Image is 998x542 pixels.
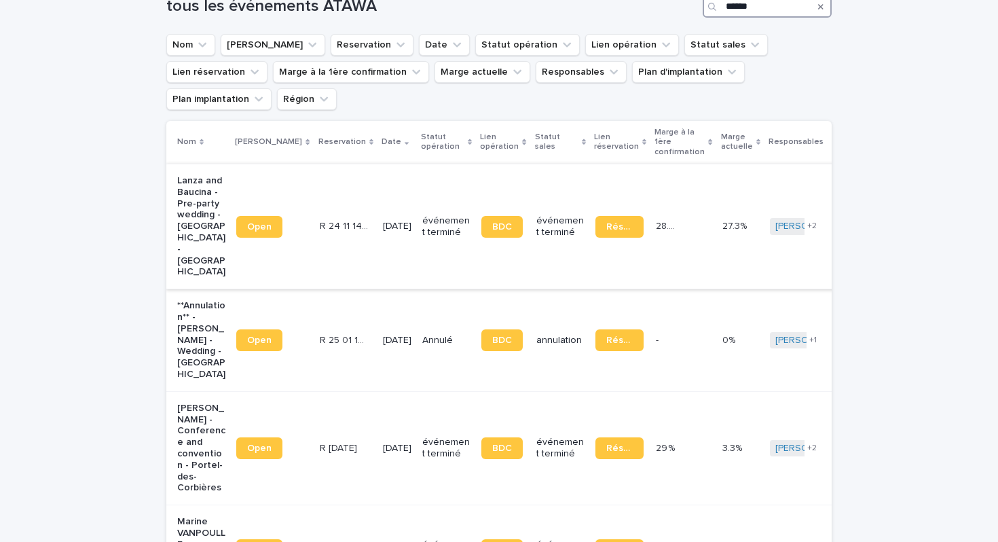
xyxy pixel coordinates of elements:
span: BDC [492,336,512,345]
p: Marge actuelle [721,130,753,155]
p: événement terminé [536,215,585,238]
p: [PERSON_NAME] [235,134,302,149]
button: Reservation [331,34,413,56]
a: Réservation [595,329,644,351]
p: R 24 11 1478 [320,218,371,232]
button: Statut sales [684,34,768,56]
p: annulation [536,335,585,346]
p: événement terminé [536,437,585,460]
a: [PERSON_NAME] [775,443,849,454]
a: Open [236,216,282,238]
button: Plan implantation [166,88,272,110]
button: Marge à la 1ère confirmation [273,61,429,83]
span: + 1 [809,336,817,344]
button: Lien opération [585,34,679,56]
span: Open [247,336,272,345]
a: BDC [481,437,523,459]
button: Plan d'implantation [632,61,745,83]
span: Réservation [606,444,633,453]
button: Région [277,88,337,110]
p: 28.6 % [656,218,683,232]
a: Réservation [595,437,644,459]
p: Date [382,134,401,149]
a: [PERSON_NAME] [775,335,849,346]
p: événement terminé [422,437,470,460]
p: Marge à la 1ère confirmation [654,125,705,160]
span: Open [247,444,272,453]
a: [PERSON_NAME] [775,221,849,232]
p: R 25 05 1985 [320,440,360,454]
p: [DATE] [383,221,411,232]
a: BDC [481,216,523,238]
p: Statut opération [421,130,464,155]
a: Open [236,437,282,459]
p: [PERSON_NAME] - Conference and convention - Portel-des-Corbières [177,403,225,494]
p: Reservation [318,134,366,149]
p: 29 % [656,440,678,454]
button: Date [419,34,470,56]
p: Lien opération [480,130,519,155]
button: Nom [166,34,215,56]
span: BDC [492,222,512,232]
span: Open [247,222,272,232]
p: Plan d'implantation [832,130,888,155]
p: 0% [722,332,738,346]
span: Réservation [606,222,633,232]
p: 27.3% [722,218,750,232]
p: Responsables [769,134,824,149]
button: Marge actuelle [435,61,530,83]
span: BDC [492,444,512,453]
button: Statut opération [475,34,580,56]
a: Open [236,329,282,351]
span: + 2 [807,444,817,452]
p: [DATE] [383,443,411,454]
button: Lien réservation [166,61,267,83]
p: R 25 01 1309 [320,332,371,346]
span: Réservation [606,336,633,345]
p: événement terminé [422,215,470,238]
p: Lanza and Baucina - Pre-party wedding - [GEOGRAPHIC_DATA] - [GEOGRAPHIC_DATA] [177,175,225,278]
p: - [656,332,661,346]
p: Statut sales [535,130,578,155]
p: Nom [177,134,196,149]
p: **Annulation** - [PERSON_NAME] - Wedding - [GEOGRAPHIC_DATA] [177,300,225,380]
p: 3.3% [722,440,745,454]
a: BDC [481,329,523,351]
button: Responsables [536,61,627,83]
p: [DATE] [383,335,411,346]
button: Lien Stacker [221,34,325,56]
p: Lien réservation [594,130,639,155]
span: + 2 [807,222,817,230]
p: Annulé [422,335,470,346]
a: Réservation [595,216,644,238]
